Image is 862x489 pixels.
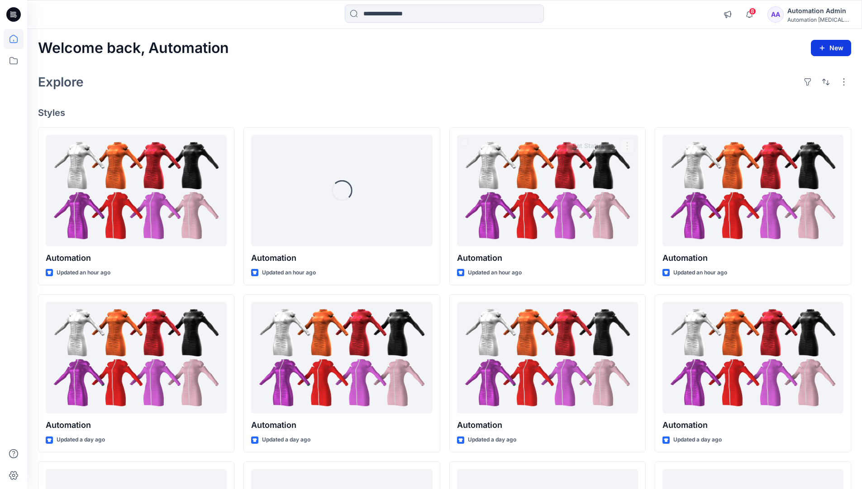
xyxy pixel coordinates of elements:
[457,135,638,247] a: Automation
[457,252,638,264] p: Automation
[673,268,727,278] p: Updated an hour ago
[787,16,851,23] div: Automation [MEDICAL_DATA]...
[662,419,843,431] p: Automation
[767,6,784,23] div: AA
[38,107,851,118] h4: Styles
[46,302,227,414] a: Automation
[57,268,110,278] p: Updated an hour ago
[251,419,432,431] p: Automation
[787,5,851,16] div: Automation Admin
[251,252,432,264] p: Automation
[457,302,638,414] a: Automation
[811,40,851,56] button: New
[46,135,227,247] a: Automation
[673,435,722,445] p: Updated a day ago
[57,435,105,445] p: Updated a day ago
[46,419,227,431] p: Automation
[468,268,522,278] p: Updated an hour ago
[468,435,516,445] p: Updated a day ago
[749,8,756,15] span: 8
[457,419,638,431] p: Automation
[251,302,432,414] a: Automation
[662,252,843,264] p: Automation
[262,268,316,278] p: Updated an hour ago
[662,302,843,414] a: Automation
[38,75,84,89] h2: Explore
[46,252,227,264] p: Automation
[38,40,229,57] h2: Welcome back, Automation
[662,135,843,247] a: Automation
[262,435,310,445] p: Updated a day ago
